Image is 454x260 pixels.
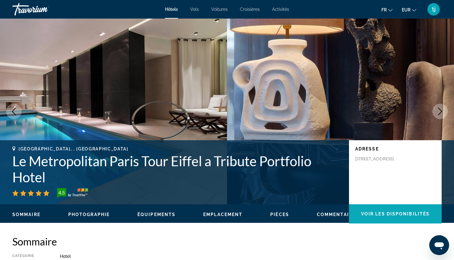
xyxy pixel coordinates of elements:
[68,212,110,217] button: Photographie
[355,156,405,162] p: [STREET_ADDRESS]
[272,7,289,12] a: Activités
[381,7,387,12] span: fr
[349,204,442,223] button: Voir les disponibilités
[12,153,343,185] h1: Le Metropolitan Paris Tour Eiffel a Tribute Portfolio Hotel
[12,1,74,17] a: Travorium
[12,212,40,217] button: Sommaire
[211,7,228,12] a: Voitures
[402,7,410,12] span: EUR
[317,212,359,217] button: Commentaires
[12,254,44,259] div: Catégorie
[68,212,110,217] span: Photographie
[402,5,416,14] button: Change currency
[240,7,260,12] a: Croisières
[60,254,442,259] div: Hotel
[6,104,22,119] button: Previous image
[270,212,289,217] span: Pièces
[426,3,442,16] button: User Menu
[203,212,242,217] span: Emplacement
[19,146,128,151] span: [GEOGRAPHIC_DATA], , [GEOGRAPHIC_DATA]
[12,212,40,217] span: Sommaire
[432,6,435,12] span: tj
[165,7,178,12] a: Hôtels
[57,188,88,198] img: trustyou-badge-hor.svg
[432,104,448,119] button: Next image
[270,212,289,217] button: Pièces
[317,212,359,217] span: Commentaires
[12,235,442,248] h2: Sommaire
[137,212,175,217] span: Équipements
[137,212,175,217] button: Équipements
[381,5,393,14] button: Change language
[55,189,68,196] div: 4.5
[429,235,449,255] iframe: Bouton de lancement de la fenêtre de messagerie
[355,146,435,151] p: Adresse
[190,7,199,12] a: Vols
[203,212,242,217] button: Emplacement
[361,211,430,216] span: Voir les disponibilités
